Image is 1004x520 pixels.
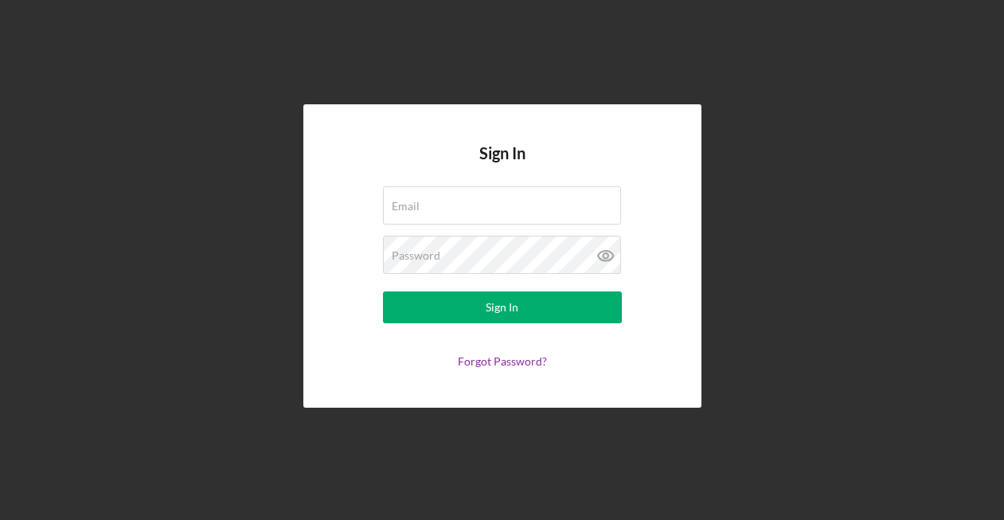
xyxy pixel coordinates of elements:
[479,144,525,186] h4: Sign In
[383,291,622,323] button: Sign In
[392,200,420,213] label: Email
[458,354,547,368] a: Forgot Password?
[392,249,440,262] label: Password
[486,291,518,323] div: Sign In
